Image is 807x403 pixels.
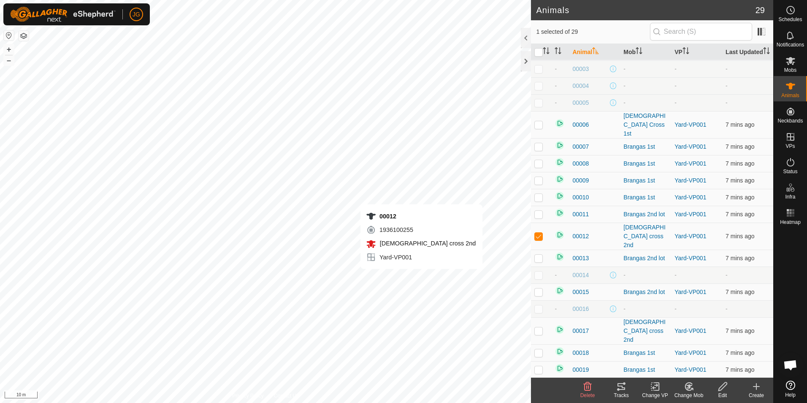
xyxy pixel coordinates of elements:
div: [DEMOGRAPHIC_DATA] Cross 1st [623,112,668,138]
img: returning on [555,346,565,357]
span: 00003 [572,65,589,74]
div: Brangas 2nd lot [623,288,668,297]
a: Yard-VP001 [674,255,706,261]
th: Mob [620,44,671,60]
span: 5 Oct 2025, 3:35 pm [726,366,754,373]
span: 00011 [572,210,589,219]
span: 5 Oct 2025, 3:35 pm [726,121,754,128]
img: returning on [555,208,565,218]
div: Brangas 1st [623,193,668,202]
span: Delete [580,392,595,398]
button: + [4,44,14,54]
app-display-virtual-paddock-transition: - [674,65,677,72]
input: Search (S) [650,23,752,41]
app-display-virtual-paddock-transition: - [674,99,677,106]
div: 00012 [366,211,476,221]
span: 00005 [572,98,589,107]
app-display-virtual-paddock-transition: - [674,82,677,89]
span: - [726,305,728,312]
span: 00007 [572,142,589,151]
span: 29 [756,4,765,16]
button: Reset Map [4,30,14,41]
a: Yard-VP001 [674,160,706,167]
div: - [623,65,668,74]
img: returning on [555,252,565,262]
p-sorticon: Activate to sort [543,49,550,55]
div: Brangas 1st [623,176,668,185]
div: Tracks [604,392,638,399]
span: - [726,99,728,106]
a: Yard-VP001 [674,177,706,184]
div: Brangas 2nd lot [623,210,668,219]
span: 00018 [572,349,589,357]
div: - [623,98,668,107]
img: returning on [555,157,565,167]
a: Help [774,377,807,401]
a: Yard-VP001 [674,194,706,201]
span: 5 Oct 2025, 3:35 pm [726,233,754,240]
span: [DEMOGRAPHIC_DATA] cross 2nd [378,240,476,247]
span: 00014 [572,271,589,280]
button: Map Layers [19,31,29,41]
span: Neckbands [777,118,803,123]
div: Edit [706,392,739,399]
a: Yard-VP001 [674,289,706,295]
button: – [4,55,14,65]
a: Contact Us [274,392,299,400]
div: Brangas 1st [623,365,668,374]
a: Yard-VP001 [674,327,706,334]
p-sorticon: Activate to sort [636,49,642,55]
div: Brangas 1st [623,159,668,168]
span: Help [785,392,796,398]
span: 5 Oct 2025, 3:35 pm [726,349,754,356]
img: returning on [555,286,565,296]
img: returning on [555,324,565,335]
h2: Animals [536,5,755,15]
span: Status [783,169,797,174]
span: 1 selected of 29 [536,27,650,36]
span: 5 Oct 2025, 3:35 pm [726,160,754,167]
span: JG [133,10,140,19]
img: returning on [555,118,565,128]
span: Schedules [778,17,802,22]
p-sorticon: Activate to sort [763,49,770,55]
span: - [726,272,728,278]
img: returning on [555,174,565,184]
a: Yard-VP001 [674,233,706,240]
span: - [555,272,557,278]
span: Infra [785,194,795,199]
img: returning on [555,363,565,373]
p-sorticon: Activate to sort [555,49,561,55]
th: VP [671,44,722,60]
span: - [555,82,557,89]
div: - [623,305,668,313]
th: Last Updated [722,44,773,60]
span: 00016 [572,305,589,313]
span: Animals [781,93,799,98]
span: 5 Oct 2025, 3:35 pm [726,289,754,295]
a: Yard-VP001 [674,143,706,150]
img: returning on [555,230,565,240]
span: Notifications [777,42,804,47]
div: [DEMOGRAPHIC_DATA] cross 2nd [623,318,668,344]
div: Brangas 1st [623,349,668,357]
div: - [623,271,668,280]
div: [DEMOGRAPHIC_DATA] cross 2nd [623,223,668,250]
a: Yard-VP001 [674,349,706,356]
span: 00008 [572,159,589,168]
span: - [555,65,557,72]
span: 00010 [572,193,589,202]
span: 00017 [572,327,589,335]
div: 1936100255 [366,225,476,235]
span: VPs [785,144,795,149]
div: Brangas 2nd lot [623,254,668,263]
span: 00009 [572,176,589,185]
div: Change Mob [672,392,706,399]
span: 5 Oct 2025, 3:35 pm [726,194,754,201]
th: Animal [569,44,620,60]
div: Yard-VP001 [366,252,476,262]
span: 00006 [572,120,589,129]
img: returning on [555,191,565,201]
span: - [555,99,557,106]
span: 5 Oct 2025, 3:35 pm [726,143,754,150]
